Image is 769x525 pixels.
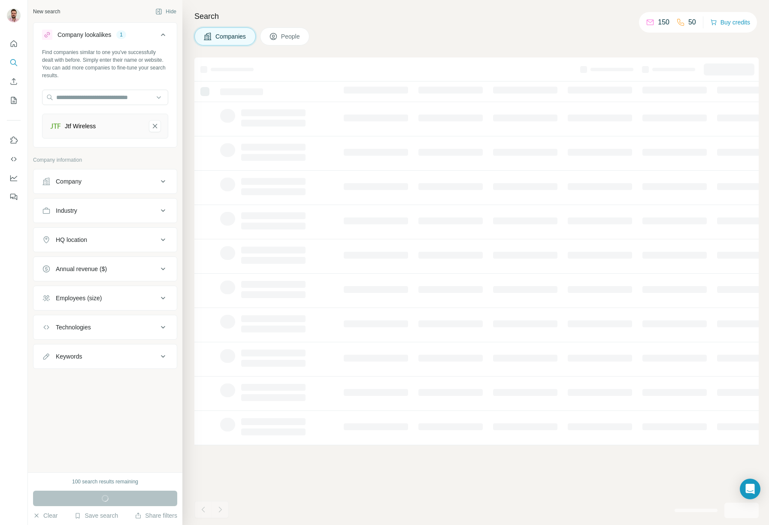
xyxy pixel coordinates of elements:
button: Dashboard [7,170,21,186]
div: Find companies similar to one you've successfully dealt with before. Simply enter their name or w... [42,48,168,79]
div: 100 search results remaining [72,478,138,486]
button: Use Surfe API [7,151,21,167]
button: Technologies [33,317,177,338]
button: Enrich CSV [7,74,21,89]
div: New search [33,8,60,15]
button: Industry [33,200,177,221]
button: Buy credits [710,16,750,28]
button: HQ location [33,229,177,250]
button: Jtf Wireless-remove-button [149,120,161,132]
div: Jtf Wireless [65,122,96,130]
button: Save search [74,511,118,520]
button: Annual revenue ($) [33,259,177,279]
div: 1 [116,31,126,39]
div: Company lookalikes [58,30,111,39]
button: Use Surfe on LinkedIn [7,133,21,148]
div: Industry [56,206,77,215]
button: Feedback [7,189,21,205]
button: Search [7,55,21,70]
h4: Search [194,10,759,22]
div: Open Intercom Messenger [740,479,760,499]
button: Company [33,171,177,192]
button: Share filters [135,511,177,520]
button: Employees (size) [33,288,177,308]
div: Employees (size) [56,294,102,302]
div: Annual revenue ($) [56,265,107,273]
img: Jtf Wireless-logo [49,120,61,132]
button: Clear [33,511,58,520]
p: 150 [658,17,669,27]
p: 50 [688,17,696,27]
button: Quick start [7,36,21,51]
button: Hide [149,5,182,18]
img: Avatar [7,9,21,22]
div: Technologies [56,323,91,332]
div: Keywords [56,352,82,361]
span: Companies [215,32,247,41]
p: Company information [33,156,177,164]
div: Company [56,177,82,186]
button: Keywords [33,346,177,367]
button: Company lookalikes1 [33,24,177,48]
button: My lists [7,93,21,108]
span: People [281,32,301,41]
div: HQ location [56,235,87,244]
